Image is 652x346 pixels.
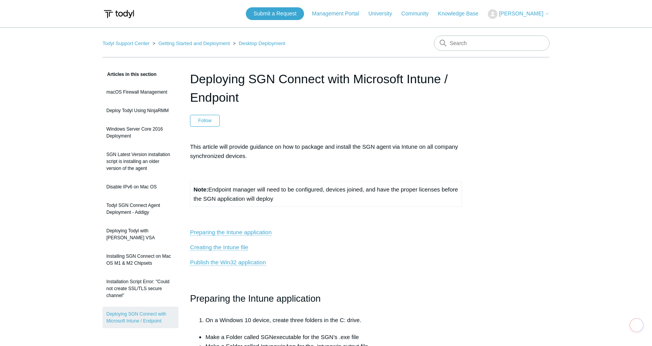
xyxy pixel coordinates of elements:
a: Desktop Deployment [239,40,286,46]
a: SGN Latest Version installation script is installing an older version of the agent [103,147,178,176]
a: Todyl Support Center [103,40,150,46]
input: Search [434,35,549,51]
a: University [368,10,400,18]
a: Publish the Win32 application [190,259,266,266]
a: Submit a Request [246,7,304,20]
a: Disable IPv6 on Mac OS [103,180,178,194]
a: Creating the Intune file [190,244,248,251]
li: Getting Started and Deployment [151,40,232,46]
a: Deploying SGN Connect with Microsoft Intune / Endpoint [103,307,178,328]
a: Todyl SGN Connect Agent Deployment - Addigy [103,198,178,220]
a: Deploy Todyl Using NinjaRMM [103,103,178,118]
a: Management Portal [312,10,367,18]
a: Knowledge Base [438,10,486,18]
button: [PERSON_NAME] [488,9,549,19]
img: Todyl Support Center Help Center home page [103,7,135,21]
li: Make a Folder called SGNexecutable for the SGN’s .exe file [205,333,462,342]
strong: Note: [193,186,208,193]
a: Community [402,10,437,18]
h1: Deploying SGN Connect with Microsoft Intune / Endpoint [190,70,462,107]
a: Preparing the Intune application [190,229,272,236]
a: Installation Script Error: "Could not create SSL/TLS secure channel" [103,274,178,303]
p: This article will provide guidance on how to package and install the SGN agent via Intune on all ... [190,142,462,161]
li: Desktop Deployment [231,40,285,46]
a: Deploying Todyl with [PERSON_NAME] VSA [103,223,178,245]
li: Todyl Support Center [103,40,151,46]
td: Endpoint manager will need to be configured, devices joined, and have the proper licenses before ... [190,181,462,207]
span: Preparing the Intune application [190,293,321,304]
a: Windows Server Core 2016 Deployment [103,122,178,143]
span: Articles in this section [103,72,156,77]
li: On a Windows 10 device, create three folders in the C: drive. [205,316,462,325]
span: [PERSON_NAME] [499,10,543,17]
button: Follow Article [190,115,220,126]
a: Getting Started and Deployment [158,40,230,46]
a: Installing SGN Connect on Mac OS M1 & M2 Chipsets [103,249,178,270]
a: macOS Firewall Management [103,85,178,99]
